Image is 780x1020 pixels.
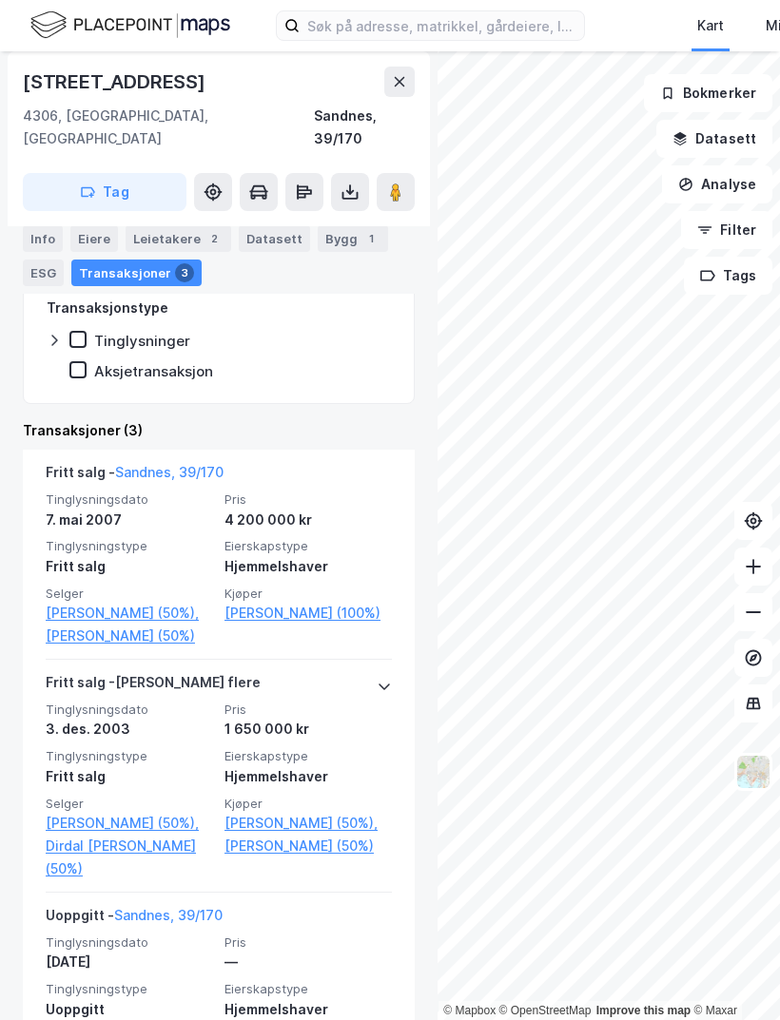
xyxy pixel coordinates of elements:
[224,509,392,531] div: 4 200 000 kr
[314,105,415,150] div: Sandnes, 39/170
[205,229,224,248] div: 2
[735,754,771,790] img: Z
[23,173,186,211] button: Tag
[443,1004,496,1017] a: Mapbox
[685,929,780,1020] div: Kontrollprogram for chat
[46,796,213,812] span: Selger
[23,67,209,97] div: [STREET_ADDRESS]
[685,929,780,1020] iframe: Chat Widget
[94,362,213,380] div: Aksjetransaksjon
[224,702,392,718] span: Pris
[71,260,202,286] div: Transaksjoner
[46,934,213,951] span: Tinglysningsdato
[46,904,223,934] div: Uoppgitt -
[46,555,213,578] div: Fritt salg
[224,981,392,997] span: Eierskapstype
[114,907,223,923] a: Sandnes, 39/170
[23,419,415,442] div: Transaksjoner (3)
[115,464,224,480] a: Sandnes, 39/170
[46,702,213,718] span: Tinglysningsdato
[23,105,314,150] div: 4306, [GEOGRAPHIC_DATA], [GEOGRAPHIC_DATA]
[224,796,392,812] span: Kjøper
[662,165,772,203] button: Analyse
[224,748,392,764] span: Eierskapstype
[224,765,392,788] div: Hjemmelshaver
[499,1004,592,1017] a: OpenStreetMap
[46,586,213,602] span: Selger
[46,835,213,880] a: Dirdal [PERSON_NAME] (50%)
[23,225,63,252] div: Info
[224,602,392,625] a: [PERSON_NAME] (100%)
[681,211,772,249] button: Filter
[46,602,213,625] a: [PERSON_NAME] (50%),
[684,257,772,295] button: Tags
[23,260,64,286] div: ESG
[46,748,213,764] span: Tinglysningstype
[46,812,213,835] a: [PERSON_NAME] (50%),
[224,835,392,857] a: [PERSON_NAME] (50%)
[30,9,230,42] img: logo.f888ab2527a4732fd821a326f86c7f29.svg
[46,671,261,702] div: Fritt salg - [PERSON_NAME] flere
[70,225,118,252] div: Eiere
[46,951,213,973] div: [DATE]
[300,11,584,40] input: Søk på adresse, matrikkel, gårdeiere, leietakere eller personer
[361,229,380,248] div: 1
[94,332,190,350] div: Tinglysninger
[224,586,392,602] span: Kjøper
[224,555,392,578] div: Hjemmelshaver
[46,981,213,997] span: Tinglysningstype
[46,625,213,647] a: [PERSON_NAME] (50%)
[46,491,213,508] span: Tinglysningsdato
[46,538,213,554] span: Tinglysningstype
[46,509,213,531] div: 7. mai 2007
[596,1004,691,1017] a: Improve this map
[224,812,392,835] a: [PERSON_NAME] (50%),
[239,225,310,252] div: Datasett
[126,225,231,252] div: Leietakere
[46,718,213,741] div: 3. des. 2003
[224,538,392,554] span: Eierskapstype
[47,297,168,319] div: Transaksjonstype
[697,14,724,37] div: Kart
[46,461,224,491] div: Fritt salg -
[644,74,772,112] button: Bokmerker
[46,765,213,788] div: Fritt salg
[224,951,392,973] div: —
[224,934,392,951] span: Pris
[656,120,772,158] button: Datasett
[224,491,392,508] span: Pris
[175,263,194,282] div: 3
[224,718,392,741] div: 1 650 000 kr
[318,225,388,252] div: Bygg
